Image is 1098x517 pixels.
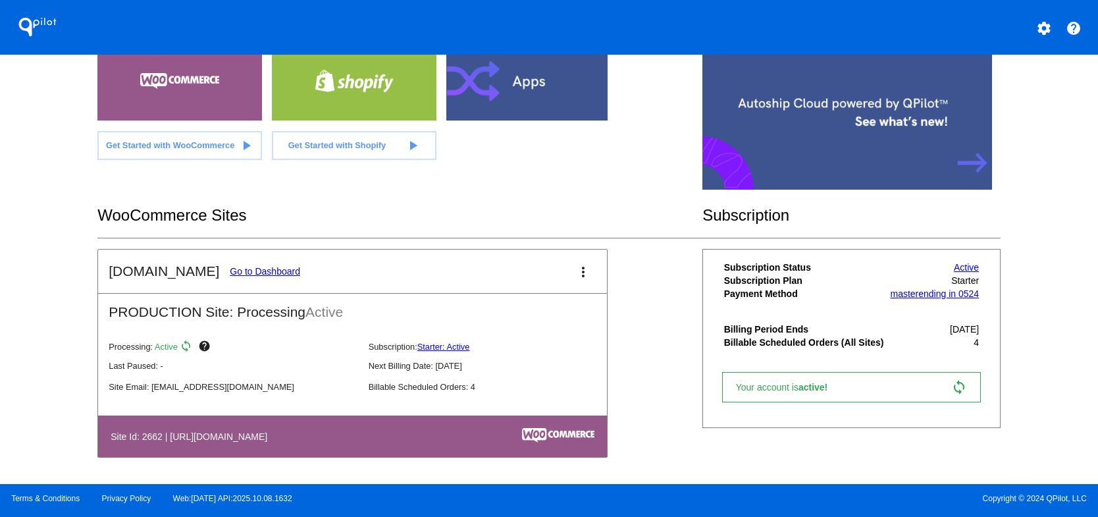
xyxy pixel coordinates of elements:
[1066,20,1082,36] mat-icon: help
[111,431,274,442] h4: Site Id: 2662 | [URL][DOMAIN_NAME]
[109,340,357,356] p: Processing:
[106,140,234,150] span: Get Started with WooCommerce
[230,266,300,277] a: Go to Dashboard
[723,261,887,273] th: Subscription Status
[405,138,421,153] mat-icon: play_arrow
[723,337,887,348] th: Billable Scheduled Orders (All Sites)
[97,131,262,160] a: Get Started with WooCommerce
[369,342,617,352] p: Subscription:
[11,14,64,40] h1: QPilot
[798,382,834,393] span: active!
[417,342,470,352] a: Starter: Active
[173,494,292,503] a: Web:[DATE] API:2025.10.08.1632
[11,494,80,503] a: Terms & Conditions
[155,342,178,352] span: Active
[198,340,214,356] mat-icon: help
[722,372,981,402] a: Your account isactive! sync
[180,340,196,356] mat-icon: sync
[98,294,607,320] h2: PRODUCTION Site: Processing
[951,275,979,286] span: Starter
[238,138,254,153] mat-icon: play_arrow
[575,264,591,280] mat-icon: more_vert
[890,288,918,299] span: master
[736,382,841,393] span: Your account is
[272,131,436,160] a: Get Started with Shopify
[109,382,357,392] p: Site Email: [EMAIL_ADDRESS][DOMAIN_NAME]
[890,288,979,299] a: masterending in 0524
[1036,20,1052,36] mat-icon: settings
[974,337,979,348] span: 4
[522,428,594,443] img: c53aa0e5-ae75-48aa-9bee-956650975ee5
[369,382,617,392] p: Billable Scheduled Orders: 4
[560,494,1087,503] span: Copyright © 2024 QPilot, LLC
[723,323,887,335] th: Billing Period Ends
[109,263,219,279] h2: [DOMAIN_NAME]
[288,140,386,150] span: Get Started with Shopify
[369,361,617,371] p: Next Billing Date: [DATE]
[723,288,887,300] th: Payment Method
[97,206,702,225] h2: WooCommerce Sites
[723,275,887,286] th: Subscription Plan
[950,324,979,335] span: [DATE]
[951,379,967,395] mat-icon: sync
[109,361,357,371] p: Last Paused: -
[954,262,979,273] a: Active
[305,304,343,319] span: Active
[702,206,1001,225] h2: Subscription
[102,494,151,503] a: Privacy Policy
